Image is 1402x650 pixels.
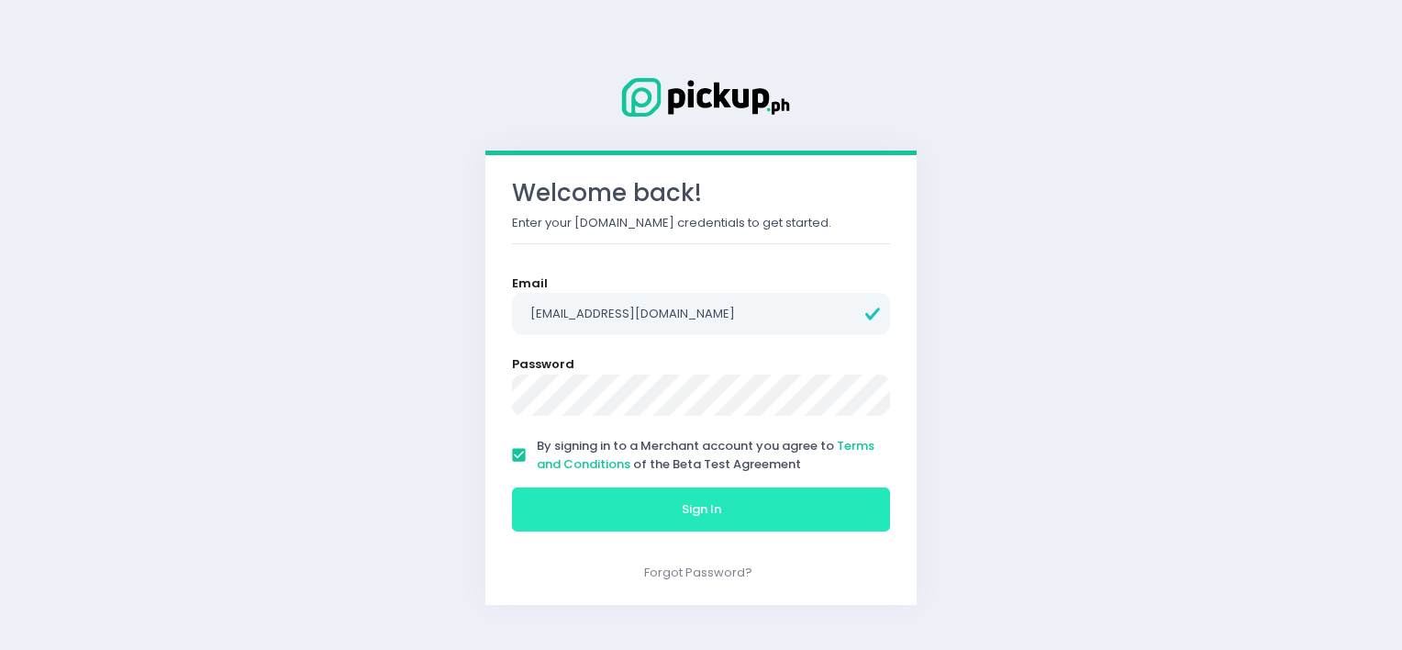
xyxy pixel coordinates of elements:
button: Sign In [512,487,890,532]
label: Email [512,275,548,293]
span: Sign In [682,500,721,518]
input: Email [512,293,890,335]
a: Terms and Conditions [537,437,874,473]
a: Forgot Password? [644,564,752,581]
img: Logo [609,74,793,120]
span: By signing in to a Merchant account you agree to of the Beta Test Agreement [537,437,874,473]
label: Password [512,355,574,374]
h3: Welcome back! [512,179,890,207]
p: Enter your [DOMAIN_NAME] credentials to get started. [512,214,890,232]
